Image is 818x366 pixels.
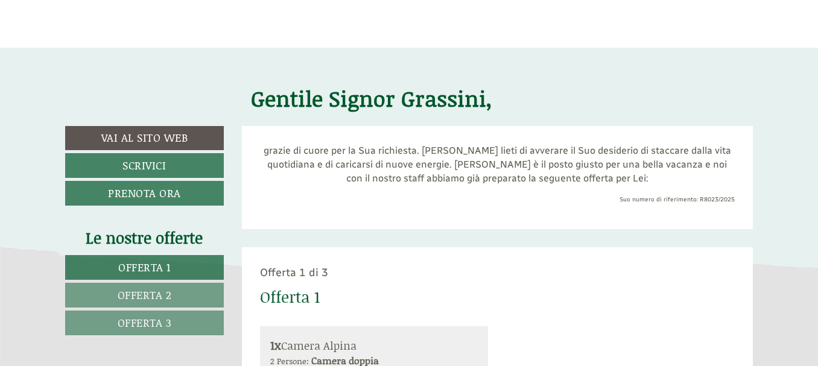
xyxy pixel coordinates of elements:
[118,259,171,275] span: Offerta 1
[260,286,320,308] div: Offerta 1
[65,227,224,249] div: Le nostre offerte
[118,287,172,303] span: Offerta 2
[260,144,735,186] p: grazie di cuore per la Sua richiesta. [PERSON_NAME] lieti di avverare il Suo desiderio di staccar...
[118,315,172,330] span: Offerta 3
[270,336,281,353] b: 1x
[620,196,735,203] span: Suo numero di riferimento: R8023/2025
[270,336,478,354] div: Camera Alpina
[65,126,224,150] a: Vai al sito web
[65,153,224,178] a: Scrivici
[260,266,328,279] span: Offerta 1 di 3
[251,87,492,111] h1: Gentile Signor Grassini,
[65,181,224,206] a: Prenota ora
